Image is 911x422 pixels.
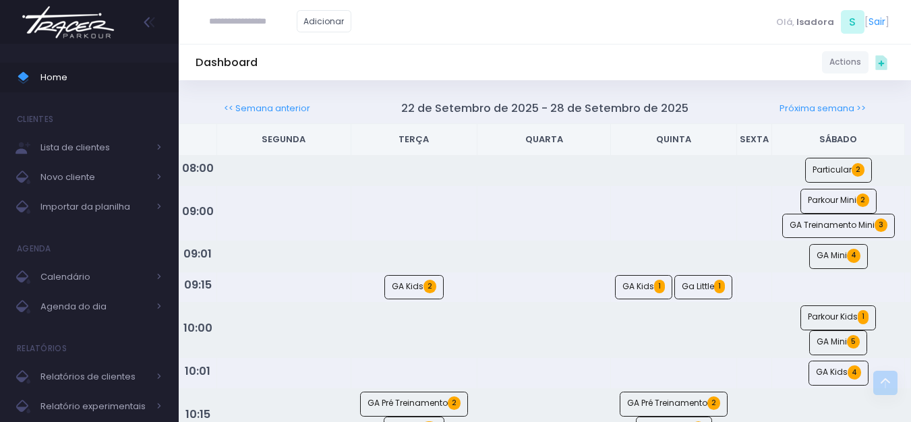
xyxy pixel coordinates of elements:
span: 2 [856,193,869,207]
th: Sexta [737,124,772,156]
a: << Semana anterior [224,102,310,115]
span: 3 [875,218,887,232]
h4: Relatórios [17,335,67,362]
strong: 09:15 [184,277,212,293]
th: Sábado [772,124,905,156]
span: 2 [707,396,720,410]
span: Importar da planilha [40,198,148,216]
span: Agenda do dia [40,298,148,315]
a: GA Pré Treinamento2 [620,392,728,417]
span: 2 [423,280,436,293]
span: 4 [847,249,860,262]
h4: Clientes [17,106,53,133]
th: Segunda [216,124,351,156]
h4: Agenda [17,235,51,262]
a: Sair [869,15,885,29]
strong: 10:01 [185,363,210,379]
a: GA Kids2 [384,275,444,300]
span: Novo cliente [40,169,148,186]
strong: 10:15 [185,406,210,422]
h5: 22 de Setembro de 2025 - 28 de Setembro de 2025 [401,102,688,115]
span: 1 [654,280,665,293]
span: Relatórios de clientes [40,368,148,386]
a: GA Mini5 [809,330,867,355]
span: 4 [848,365,861,379]
a: Ga Little1 [674,275,732,300]
span: Lista de clientes [40,139,148,156]
th: Terça [351,124,477,156]
h5: Dashboard [196,56,258,69]
a: Próxima semana >> [780,102,866,115]
strong: 09:01 [183,246,212,262]
a: Parkour Mini2 [800,189,877,214]
a: GA Treinamento Mini3 [782,214,895,239]
a: Parkour Kids1 [800,305,876,330]
a: GA Kids4 [809,361,869,386]
strong: 10:00 [183,320,212,336]
th: Quarta [477,124,611,156]
span: 5 [847,335,860,349]
span: 2 [852,163,864,177]
strong: 09:00 [182,204,214,219]
strong: 08:00 [182,160,214,176]
a: Adicionar [297,10,352,32]
span: Relatório experimentais [40,398,148,415]
span: 2 [448,396,461,410]
a: GA Mini4 [809,244,868,269]
span: Home [40,69,162,86]
a: GA Pré Treinamento2 [360,392,468,417]
span: Olá, [776,16,794,29]
span: Calendário [40,268,148,286]
a: Particular2 [805,158,872,183]
a: Actions [822,51,869,73]
div: [ ] [771,7,894,37]
span: Isadora [796,16,834,29]
a: GA Kids1 [615,275,672,300]
span: 1 [714,280,725,293]
th: Quinta [610,124,737,156]
span: 1 [858,310,869,324]
span: S [841,10,864,34]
